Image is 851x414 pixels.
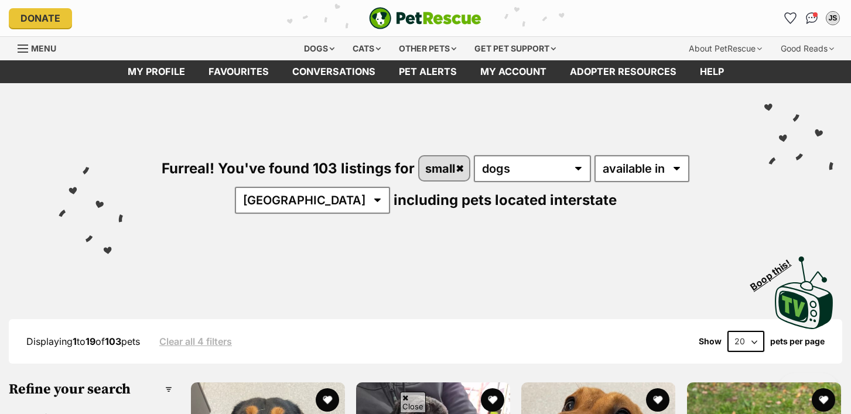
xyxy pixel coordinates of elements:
[391,37,464,60] div: Other pets
[681,37,770,60] div: About PetRescue
[116,60,197,83] a: My profile
[558,60,688,83] a: Adopter resources
[781,9,842,28] ul: Account quick links
[197,60,281,83] a: Favourites
[296,37,343,60] div: Dogs
[344,37,389,60] div: Cats
[775,246,833,331] a: Boop this!
[369,7,481,29] a: PetRescue
[778,373,839,408] iframe: Help Scout Beacon - Open
[481,388,504,412] button: favourite
[647,388,670,412] button: favourite
[394,191,617,208] span: including pets located interstate
[419,156,469,180] a: small
[469,60,558,83] a: My account
[775,256,833,329] img: PetRescue TV logo
[159,336,232,347] a: Clear all 4 filters
[400,392,426,412] span: Close
[105,336,121,347] strong: 103
[162,160,415,177] span: Furreal! You've found 103 listings for
[9,8,72,28] a: Donate
[369,7,481,29] img: logo-e224e6f780fb5917bec1dbf3a21bbac754714ae5b6737aabdf751b685950b380.svg
[31,43,56,53] span: Menu
[26,336,140,347] span: Displaying to of pets
[86,336,95,347] strong: 19
[18,37,64,58] a: Menu
[823,9,842,28] button: My account
[802,9,821,28] a: Conversations
[688,60,736,83] a: Help
[9,381,172,398] h3: Refine your search
[73,336,77,347] strong: 1
[827,12,839,24] div: JS
[773,37,842,60] div: Good Reads
[281,60,387,83] a: conversations
[806,12,818,24] img: chat-41dd97257d64d25036548639549fe6c8038ab92f7586957e7f3b1b290dea8141.svg
[781,9,800,28] a: Favourites
[466,37,564,60] div: Get pet support
[699,337,722,346] span: Show
[770,337,825,346] label: pets per page
[316,388,339,412] button: favourite
[749,250,802,292] span: Boop this!
[387,60,469,83] a: Pet alerts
